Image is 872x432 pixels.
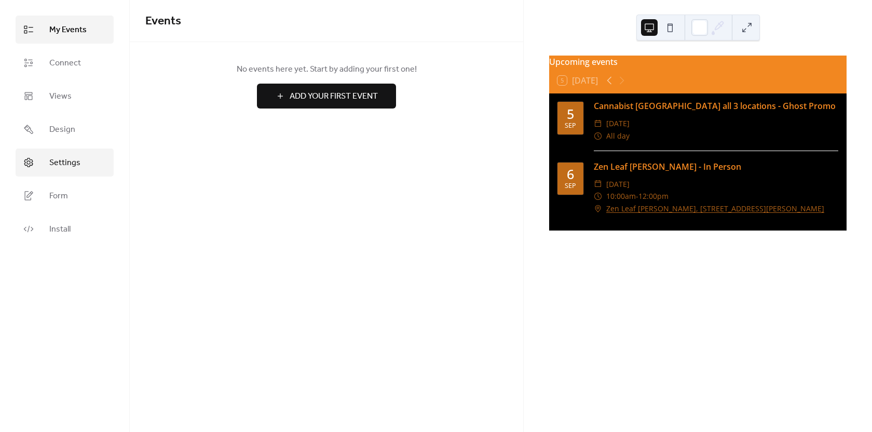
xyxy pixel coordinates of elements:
[606,178,630,191] span: [DATE]
[565,183,576,190] div: Sep
[145,10,181,33] span: Events
[49,57,81,70] span: Connect
[565,123,576,129] div: Sep
[16,115,114,143] a: Design
[16,49,114,77] a: Connect
[16,182,114,210] a: Form
[606,117,630,130] span: [DATE]
[49,157,80,169] span: Settings
[16,16,114,44] a: My Events
[290,90,378,103] span: Add Your First Event
[16,148,114,177] a: Settings
[594,160,838,173] div: Zen Leaf [PERSON_NAME] - In Person
[49,90,72,103] span: Views
[567,107,574,120] div: 5
[145,63,508,76] span: No events here yet. Start by adding your first one!
[594,190,602,203] div: ​
[49,124,75,136] span: Design
[49,190,68,203] span: Form
[549,56,847,68] div: Upcoming events
[567,168,574,181] div: 6
[594,178,602,191] div: ​
[16,82,114,110] a: Views
[606,130,630,142] span: All day
[49,24,87,36] span: My Events
[594,117,602,130] div: ​
[594,203,602,215] div: ​
[606,190,636,203] span: 10:00am
[145,84,508,109] a: Add Your First Event
[16,215,114,243] a: Install
[636,190,638,203] span: -
[606,203,824,215] a: Zen Leaf [PERSON_NAME], [STREET_ADDRESS][PERSON_NAME]
[49,223,71,236] span: Install
[257,84,396,109] button: Add Your First Event
[594,100,838,112] div: Cannabist [GEOGRAPHIC_DATA] all 3 locations - Ghost Promo
[638,190,669,203] span: 12:00pm
[594,130,602,142] div: ​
